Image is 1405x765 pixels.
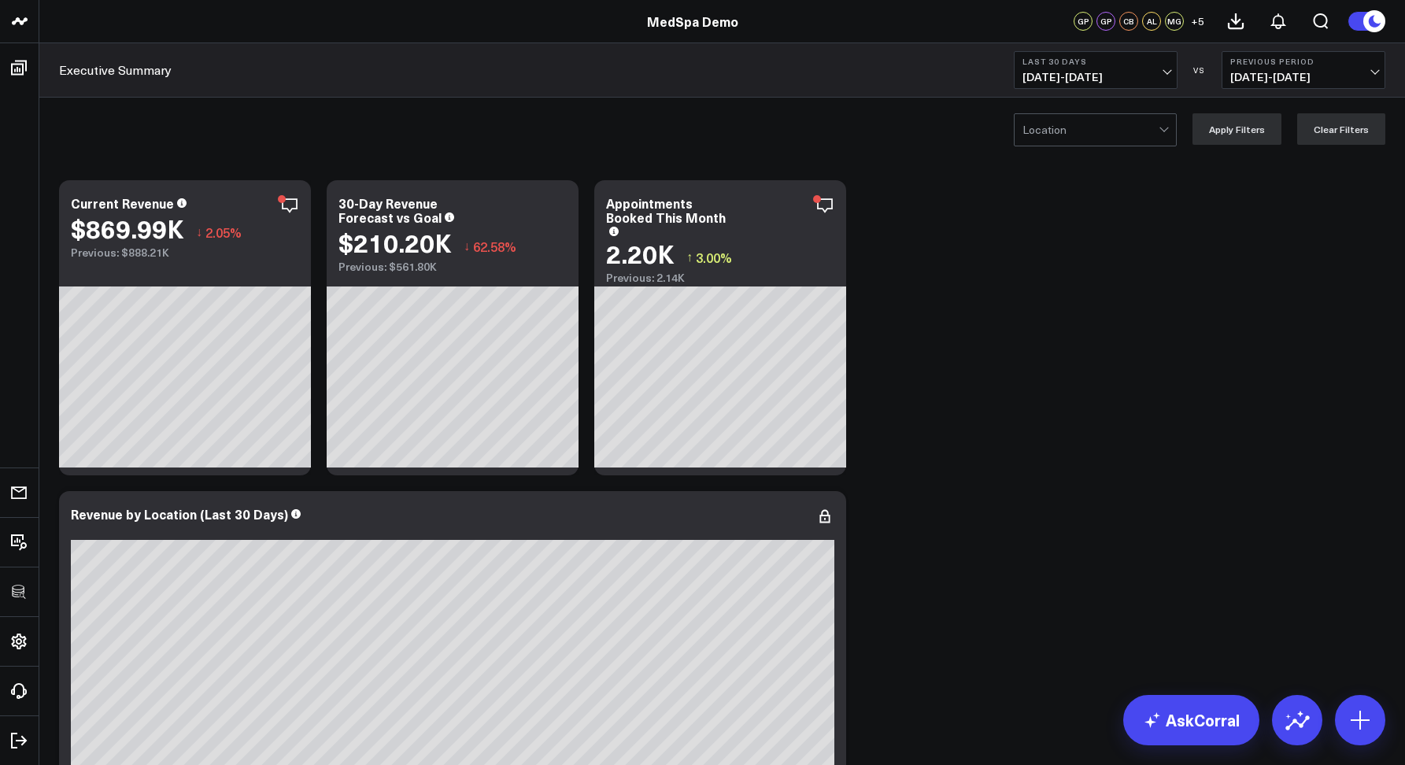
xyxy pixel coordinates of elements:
[606,239,675,268] div: 2.20K
[1123,695,1259,745] a: AskCorral
[1119,12,1138,31] div: CB
[1191,16,1204,27] span: + 5
[1222,51,1385,89] button: Previous Period[DATE]-[DATE]
[71,246,299,259] div: Previous: $888.21K
[1096,12,1115,31] div: GP
[1230,57,1377,66] b: Previous Period
[1165,12,1184,31] div: MG
[71,505,288,523] div: Revenue by Location (Last 30 Days)
[1188,12,1207,31] button: +5
[1230,71,1377,83] span: [DATE] - [DATE]
[1192,113,1281,145] button: Apply Filters
[71,194,174,212] div: Current Revenue
[647,13,738,30] a: MedSpa Demo
[1074,12,1093,31] div: GP
[606,194,726,226] div: Appointments Booked This Month
[1022,57,1169,66] b: Last 30 Days
[59,61,172,79] a: Executive Summary
[464,236,470,257] span: ↓
[473,238,516,255] span: 62.58%
[338,261,567,273] div: Previous: $561.80K
[1014,51,1178,89] button: Last 30 Days[DATE]-[DATE]
[338,194,442,226] div: 30-Day Revenue Forecast vs Goal
[606,272,834,284] div: Previous: 2.14K
[1022,71,1169,83] span: [DATE] - [DATE]
[686,247,693,268] span: ↑
[1142,12,1161,31] div: AL
[1297,113,1385,145] button: Clear Filters
[205,224,242,241] span: 2.05%
[696,249,732,266] span: 3.00%
[338,228,452,257] div: $210.20K
[196,222,202,242] span: ↓
[71,214,184,242] div: $869.99K
[1185,65,1214,75] div: VS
